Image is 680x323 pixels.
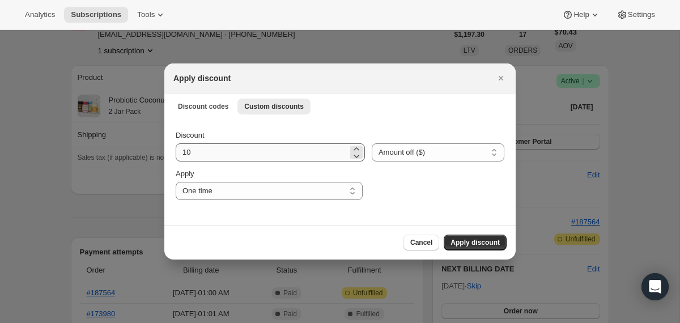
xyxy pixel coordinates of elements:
button: Discount codes [171,99,235,114]
div: Open Intercom Messenger [641,273,669,300]
div: Custom discounts [164,118,516,225]
span: Apply discount [450,238,500,247]
h2: Apply discount [173,73,231,84]
span: Tools [137,10,155,19]
button: Apply discount [444,235,507,250]
span: Custom discounts [244,102,304,111]
button: Analytics [18,7,62,23]
span: Help [573,10,589,19]
button: Subscriptions [64,7,128,23]
span: Apply [176,169,194,178]
span: Analytics [25,10,55,19]
span: Subscriptions [71,10,121,19]
button: Settings [610,7,662,23]
button: Tools [130,7,173,23]
span: Settings [628,10,655,19]
span: Discount codes [178,102,228,111]
span: Discount [176,131,205,139]
button: Help [555,7,607,23]
button: Cancel [403,235,439,250]
span: Cancel [410,238,432,247]
button: Custom discounts [237,99,311,114]
button: Close [493,70,509,86]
